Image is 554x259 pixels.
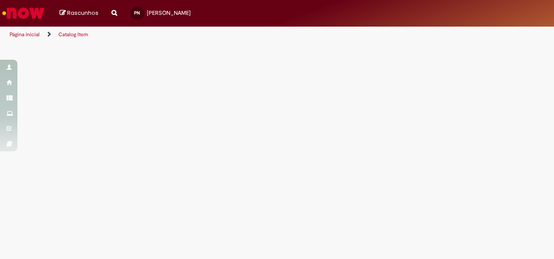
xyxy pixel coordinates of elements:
[60,9,98,17] a: Rascunhos
[10,31,40,38] a: Página inicial
[1,4,46,22] img: ServiceNow
[67,9,98,17] span: Rascunhos
[147,9,191,17] span: [PERSON_NAME]
[134,10,140,16] span: PN
[7,27,363,43] ul: Trilhas de página
[58,31,88,38] a: Catalog Item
